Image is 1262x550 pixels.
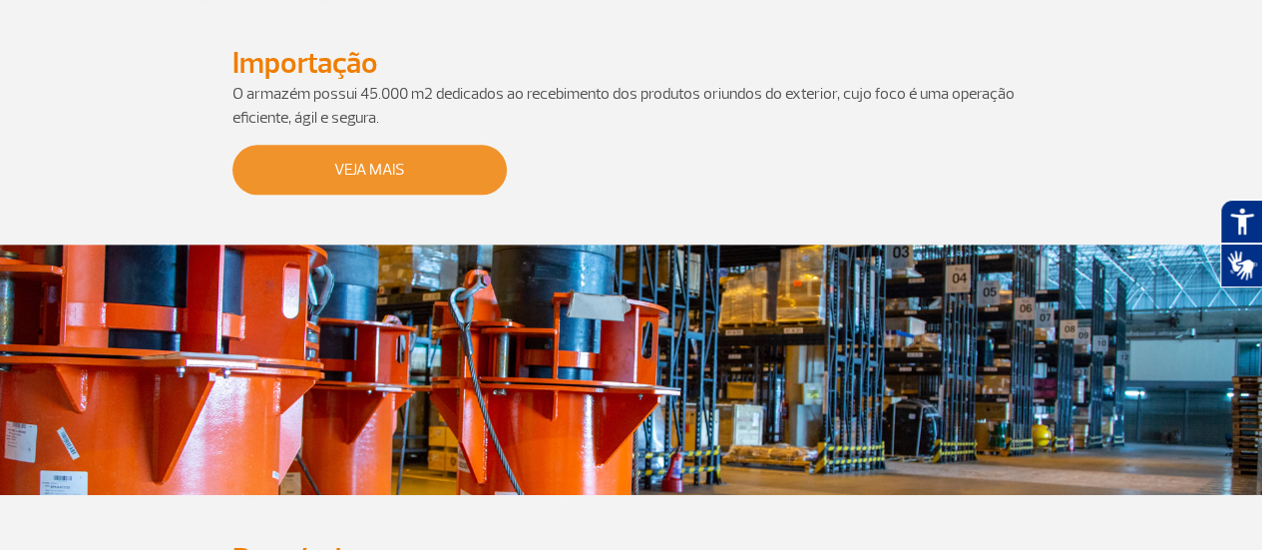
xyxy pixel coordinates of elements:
[1220,244,1262,287] button: Abrir tradutor de língua de sinais.
[232,145,507,195] a: Veja Mais
[1220,200,1262,244] button: Abrir recursos assistivos.
[232,82,1031,130] p: O armazém possui 45.000 m2 dedicados ao recebimento dos produtos oriundos do exterior, cujo foco ...
[232,45,1031,82] h2: Importação
[1220,200,1262,287] div: Plugin de acessibilidade da Hand Talk.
